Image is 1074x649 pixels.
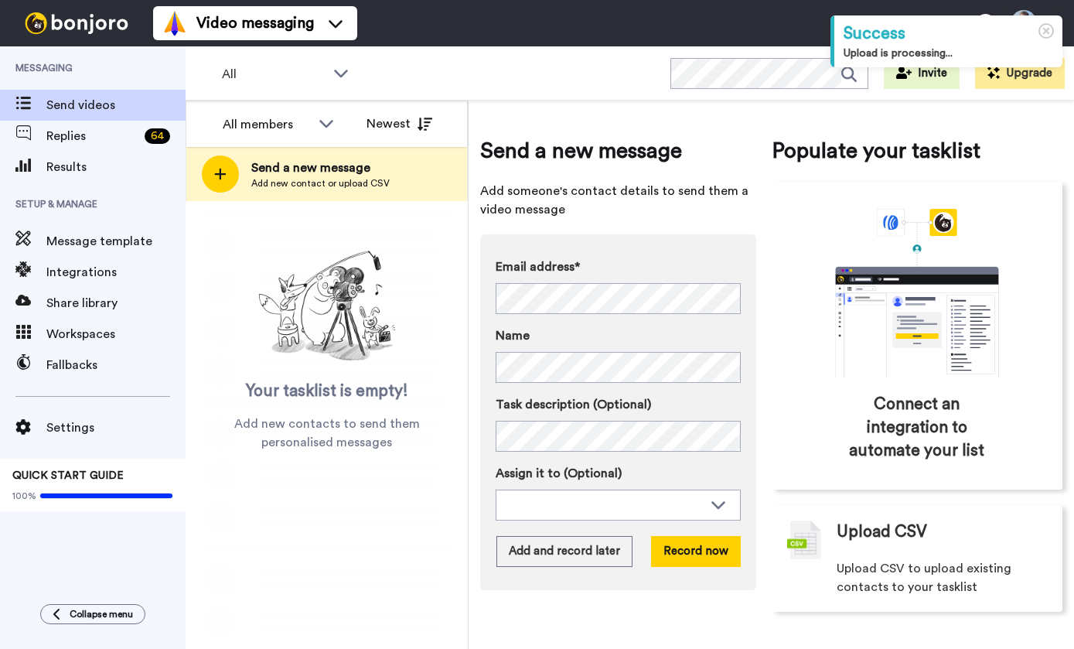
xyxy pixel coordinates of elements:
img: ready-set-action.png [250,244,404,368]
span: Upload CSV [837,521,927,544]
span: Add new contacts to send them personalised messages [209,415,445,452]
span: Upload CSV to upload existing contacts to your tasklist [837,559,1048,596]
span: Populate your tasklist [772,135,1063,166]
span: Video messaging [196,12,314,34]
img: csv-grey.png [787,521,821,559]
div: All members [223,115,311,134]
div: 64 [145,128,170,144]
span: Results [46,158,186,176]
span: Message template [46,232,186,251]
button: Newest [355,108,444,139]
span: 100% [12,490,36,502]
span: Send videos [46,96,186,114]
label: Task description (Optional) [496,395,741,414]
span: Send a new message [251,159,390,177]
label: Email address* [496,258,741,276]
span: QUICK START GUIDE [12,470,124,481]
span: Workspaces [46,325,186,343]
span: Name [496,326,530,345]
img: vm-color.svg [162,11,187,36]
span: Add someone's contact details to send them a video message [480,182,756,219]
img: bj-logo-header-white.svg [19,12,135,34]
button: Record now [651,536,741,567]
span: Add new contact or upload CSV [251,177,390,190]
span: All [222,65,326,84]
span: Replies [46,127,138,145]
button: Upgrade [975,58,1065,89]
button: Invite [884,58,960,89]
div: Success [844,22,1053,46]
div: Upload is processing... [844,46,1053,61]
div: animation [801,209,1033,377]
span: Connect an integration to automate your list [837,393,997,463]
span: Integrations [46,263,186,282]
label: Assign it to (Optional) [496,464,741,483]
span: Your tasklist is empty! [246,380,408,403]
span: Share library [46,294,186,313]
button: Add and record later [496,536,632,567]
span: Send a new message [480,135,756,166]
button: Collapse menu [40,604,145,624]
span: Settings [46,418,186,437]
span: Collapse menu [70,608,133,620]
span: Fallbacks [46,356,186,374]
